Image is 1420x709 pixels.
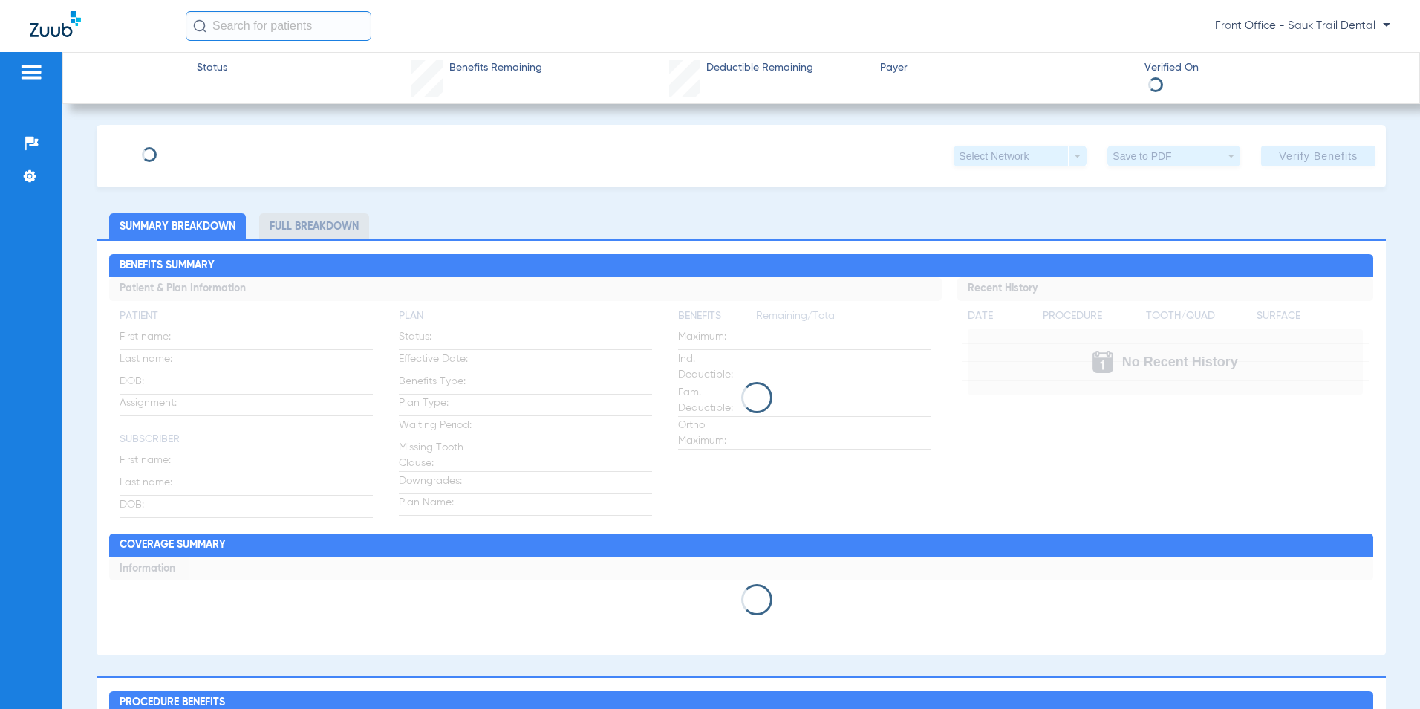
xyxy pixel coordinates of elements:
img: Zuub Logo [30,11,81,37]
img: hamburger-icon [19,63,43,81]
img: Search Icon [193,19,206,33]
span: Front Office - Sauk Trail Dental [1215,19,1390,33]
span: Benefits Remaining [449,60,542,76]
input: Search for patients [186,11,371,41]
span: Verified On [1144,60,1396,76]
span: Status [197,60,227,76]
h2: Coverage Summary [109,534,1373,557]
span: Deductible Remaining [706,60,813,76]
span: Payer [880,60,1132,76]
li: Summary Breakdown [109,213,246,239]
li: Full Breakdown [259,213,369,239]
h2: Benefits Summary [109,254,1373,278]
